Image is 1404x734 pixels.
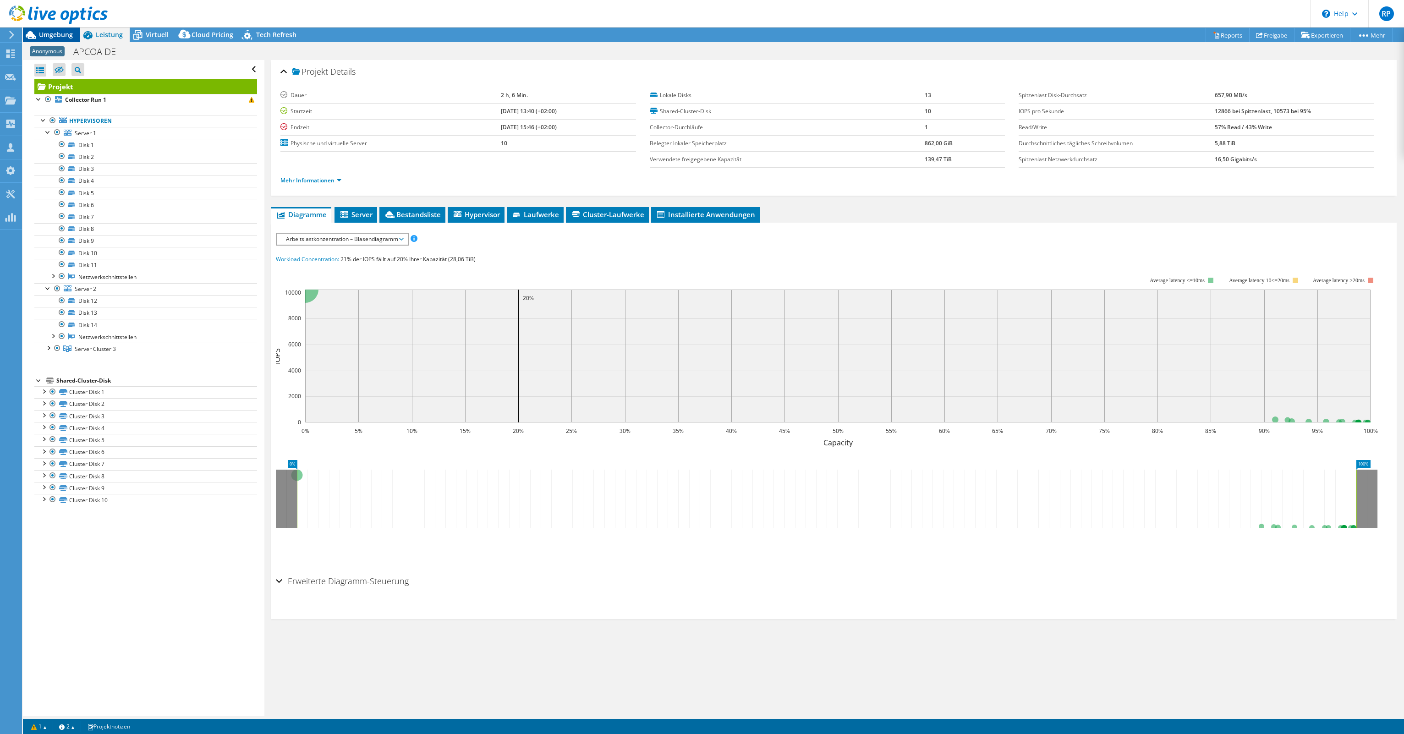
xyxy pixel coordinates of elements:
[673,427,684,435] text: 35%
[34,283,257,295] a: Server 2
[1019,155,1215,164] label: Spitzenlast Netzwerkdurchsatz
[34,94,257,106] a: Collector Run 1
[570,210,644,219] span: Cluster-Laufwerke
[280,139,501,148] label: Physische und virtuelle Server
[1099,427,1110,435] text: 75%
[288,340,301,348] text: 6000
[1259,427,1270,435] text: 90%
[30,46,65,56] span: Anonymous
[34,163,257,175] a: Disk 3
[1215,107,1311,115] b: 12866 bei Spitzenlast, 10573 bei 95%
[34,482,257,494] a: Cluster Disk 9
[288,314,301,322] text: 8000
[34,458,257,470] a: Cluster Disk 7
[523,294,534,302] text: 20%
[1379,6,1394,21] span: RP
[833,427,844,435] text: 50%
[779,427,790,435] text: 45%
[75,345,116,353] span: Server Cluster 3
[511,210,559,219] span: Laufwerke
[501,107,557,115] b: [DATE] 13:40 (+02:00)
[1249,28,1294,42] a: Freigabe
[81,721,137,732] a: Projektnotizen
[1229,277,1290,284] tspan: Average latency 10<=20ms
[656,210,755,219] span: Installierte Anwendungen
[272,348,282,364] text: IOPS
[292,67,328,77] span: Projekt
[650,123,925,132] label: Collector-Durchläufe
[276,255,339,263] span: Workload Concentration:
[288,367,301,374] text: 4000
[501,123,557,131] b: [DATE] 15:46 (+02:00)
[276,210,327,219] span: Diagramme
[925,155,952,163] b: 139,47 TiB
[34,398,257,410] a: Cluster Disk 2
[34,259,257,271] a: Disk 11
[34,175,257,187] a: Disk 4
[34,410,257,422] a: Cluster Disk 3
[992,427,1003,435] text: 65%
[620,427,631,435] text: 30%
[650,155,925,164] label: Verwendete freigegebene Kapazität
[1019,107,1215,116] label: IOPS pro Sekunde
[1313,277,1365,284] text: Average latency >20ms
[340,255,476,263] span: 21% der IOPS fällt auf 20% Ihrer Kapazität (28,06 TiB)
[1205,427,1216,435] text: 85%
[34,271,257,283] a: Netzwerkschnittstellen
[298,418,301,426] text: 0
[501,139,507,147] b: 10
[1019,123,1215,132] label: Read/Write
[1215,155,1257,163] b: 16,50 Gigabits/s
[501,91,528,99] b: 2 h, 6 Min.
[34,470,257,482] a: Cluster Disk 8
[34,223,257,235] a: Disk 8
[34,79,257,94] a: Projekt
[65,96,106,104] b: Collector Run 1
[1215,123,1272,131] b: 57% Read / 43% Write
[276,572,409,590] h2: Erweiterte Diagramm-Steuerung
[1322,10,1330,18] svg: \n
[96,30,123,39] span: Leistung
[1150,277,1205,284] tspan: Average latency <=10ms
[285,289,301,296] text: 10000
[566,427,577,435] text: 25%
[288,392,301,400] text: 2000
[34,331,257,343] a: Netzwerkschnittstellen
[192,30,233,39] span: Cloud Pricing
[34,319,257,331] a: Disk 14
[726,427,737,435] text: 40%
[650,91,925,100] label: Lokale Disks
[34,127,257,139] a: Server 1
[34,151,257,163] a: Disk 2
[75,129,96,137] span: Server 1
[925,107,931,115] b: 10
[823,438,853,448] text: Capacity
[56,375,257,386] div: Shared-Cluster-Disk
[452,210,500,219] span: Hypervisor
[39,30,73,39] span: Umgebung
[406,427,417,435] text: 10%
[34,199,257,211] a: Disk 6
[1019,139,1215,148] label: Durchschnittliches tägliches Schreibvolumen
[53,721,81,732] a: 2
[513,427,524,435] text: 20%
[1312,427,1323,435] text: 95%
[925,139,953,147] b: 862,00 GiB
[34,211,257,223] a: Disk 7
[925,123,928,131] b: 1
[1215,139,1235,147] b: 5,88 TiB
[34,422,257,434] a: Cluster Disk 4
[34,115,257,127] a: Hypervisoren
[34,187,257,199] a: Disk 5
[34,446,257,458] a: Cluster Disk 6
[280,91,501,100] label: Dauer
[34,386,257,398] a: Cluster Disk 1
[925,91,931,99] b: 13
[280,176,341,184] a: Mehr Informationen
[256,30,296,39] span: Tech Refresh
[330,66,356,77] span: Details
[1206,28,1250,42] a: Reports
[1152,427,1163,435] text: 80%
[34,235,257,247] a: Disk 9
[34,307,257,319] a: Disk 13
